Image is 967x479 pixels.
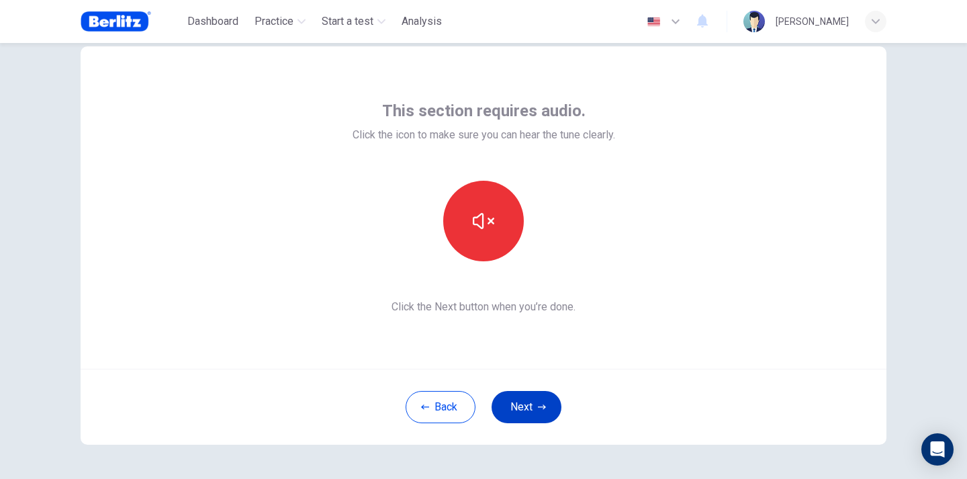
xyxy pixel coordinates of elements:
div: You need a license to access this content [396,9,447,34]
img: en [645,17,662,27]
span: This section requires audio. [382,100,586,122]
button: Next [492,391,561,423]
button: Start a test [316,9,391,34]
img: Profile picture [743,11,765,32]
img: Berlitz Brasil logo [81,8,151,35]
span: Start a test [322,13,373,30]
a: Berlitz Brasil logo [81,8,182,35]
span: Analysis [402,13,442,30]
button: Back [406,391,475,423]
span: Click the Next button when you’re done. [353,299,615,315]
span: Dashboard [187,13,238,30]
div: Open Intercom Messenger [921,433,954,466]
span: Click the icon to make sure you can hear the tune clearly. [353,127,615,143]
button: Analysis [396,9,447,34]
span: Practice [255,13,293,30]
button: Dashboard [182,9,244,34]
button: Practice [249,9,311,34]
div: [PERSON_NAME] [776,13,849,30]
